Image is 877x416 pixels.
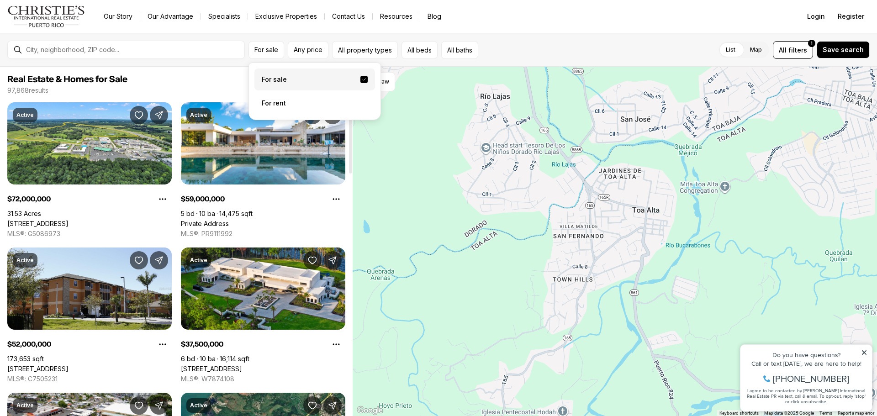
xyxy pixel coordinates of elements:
button: Share Property [323,396,342,415]
div: Call or text [DATE], we are here to help! [10,29,132,36]
button: Register [832,7,870,26]
button: Property options [153,335,172,353]
a: 412 E STATE ROAD 44, WILDWOOD FL, 34785 [7,220,69,228]
button: Share Property [150,396,168,415]
a: Blog [420,10,449,23]
a: Our Advantage [140,10,201,23]
button: Allfilters1 [773,41,813,59]
button: Property options [153,190,172,208]
p: Active [16,257,34,264]
a: Our Story [96,10,140,23]
button: All property types [332,41,398,59]
button: Property options [327,335,345,353]
button: Share Property [150,106,168,124]
p: Active [190,402,207,409]
a: Specialists [201,10,248,23]
span: All [779,45,787,55]
span: Save search [823,46,864,53]
button: For sale [248,41,284,59]
span: 1 [811,40,813,47]
a: 18725 JIRETZ RD, ODESSA FL, 33556 [181,365,242,373]
button: Share Property [150,251,168,269]
button: All baths [441,41,478,59]
p: Active [190,111,207,119]
p: Active [190,257,207,264]
button: Save Property: 693- KM.8 AVE [130,396,148,415]
button: Property options [327,190,345,208]
button: Save Property: PR100 [303,396,322,415]
p: 97,868 results [7,87,48,94]
span: For sale [254,46,278,53]
img: logo [7,5,85,27]
label: For sale [254,68,375,90]
button: Save Property: 18725 JIRETZ RD [303,251,322,269]
span: Login [807,13,825,20]
button: Save search [817,41,870,58]
span: [PHONE_NUMBER] [37,43,114,52]
span: filters [788,45,807,55]
div: Do you have questions? [10,21,132,27]
label: For rent [254,92,375,114]
p: Active [16,402,34,409]
label: Map [743,42,769,58]
span: Any price [294,46,322,53]
a: Exclusive Properties [248,10,324,23]
button: Login [802,7,830,26]
a: Resources [373,10,420,23]
span: I agree to be contacted by [PERSON_NAME] International Real Estate PR via text, call & email. To ... [11,56,130,74]
label: List [719,42,743,58]
a: 2901 JACARANDA BLVD, VENICE FL, 34293 [7,365,69,373]
p: Active [16,111,34,119]
button: Any price [288,41,328,59]
button: Contact Us [325,10,372,23]
button: Save Property: 2901 JACARANDA BLVD [130,251,148,269]
button: Share Property [323,251,342,269]
button: Save Property: 412 E STATE ROAD 44 [130,106,148,124]
button: All beds [402,41,438,59]
a: Private Address [181,220,229,228]
span: Real Estate & Homes for Sale [7,75,127,84]
span: Register [838,13,864,20]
